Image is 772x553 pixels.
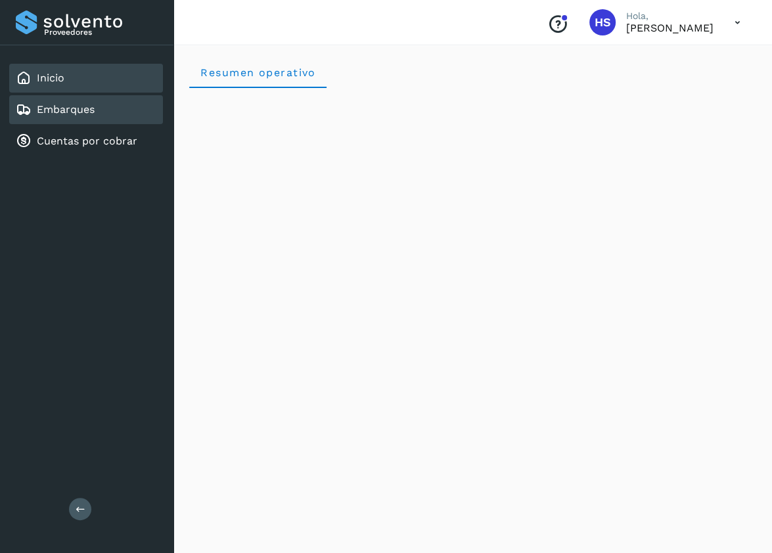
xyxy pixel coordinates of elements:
[9,64,163,93] div: Inicio
[626,22,714,34] p: Hermilo Salazar Rodriguez
[37,135,137,147] a: Cuentas por cobrar
[200,66,316,79] span: Resumen operativo
[37,72,64,84] a: Inicio
[44,28,158,37] p: Proveedores
[9,95,163,124] div: Embarques
[626,11,714,22] p: Hola,
[37,103,95,116] a: Embarques
[9,127,163,156] div: Cuentas por cobrar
